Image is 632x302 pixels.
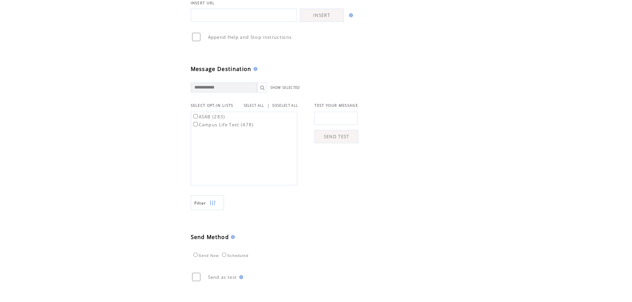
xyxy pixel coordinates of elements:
[272,103,298,108] a: DESELECT ALL
[222,253,226,257] input: Scheduled
[193,114,198,118] input: ASAB (283)
[191,195,224,210] a: Filter
[347,13,353,17] img: help.gif
[220,254,248,258] label: Scheduled
[191,1,215,5] span: INSERT URL
[192,114,225,120] label: ASAB (283)
[191,103,234,108] span: SELECT OPT-IN LISTS
[300,9,344,22] a: INSERT
[315,130,358,143] a: SEND TEST
[251,67,257,71] img: help.gif
[191,233,229,241] span: Send Method
[208,34,292,40] span: Append Help and Stop instructions
[237,275,243,279] img: help.gif
[229,235,235,239] img: help.gif
[192,254,219,258] label: Send Now
[267,102,270,108] span: |
[194,200,206,206] span: Show filters
[270,86,300,90] a: SHOW SELECTED
[192,122,254,128] label: Campus Life Text (478)
[193,122,198,126] input: Campus Life Text (478)
[244,103,264,108] a: SELECT ALL
[193,253,198,257] input: Send Now
[191,65,251,73] span: Message Destination
[208,274,237,280] span: Send as test
[210,196,216,211] img: filters.png
[315,103,358,108] span: TEST YOUR MESSAGE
